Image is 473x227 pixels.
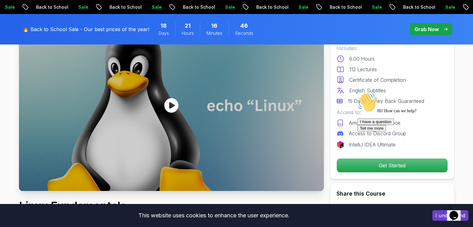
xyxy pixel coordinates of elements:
[159,30,169,36] span: Days
[73,4,93,10] p: Sale
[336,189,448,198] h2: Share this Course
[440,4,460,10] p: Sale
[293,4,313,10] p: Sale
[2,19,62,23] span: Hi! How can we help?
[336,109,448,116] p: Access to:
[31,4,73,10] p: Back to School
[2,35,31,42] button: Tell me more
[23,25,149,33] p: 🔥 Back to School Sale - Our best prices of the year!
[19,200,172,212] h1: Linux Fundamentals
[432,210,468,221] button: Accept cookies
[104,4,146,10] p: Back to School
[2,2,22,22] img: :wave:
[349,119,401,127] p: AmigosCode Textbook
[211,21,217,30] span: 16 Minutes
[415,25,439,33] p: Grab Now
[2,29,39,35] button: I have a question
[349,141,396,148] p: IntelliJ IDEA Ultimate
[206,30,222,36] span: Minutes
[349,76,406,84] p: Certificate of Completion
[336,44,448,52] p: Includes:
[146,4,166,10] p: Sale
[2,2,114,42] div: 👋Hi! How can we help?I have a questionTell me more
[240,21,248,30] span: 46 Seconds
[447,202,467,221] iframe: chat widget
[349,87,386,94] p: English Subtitles
[336,158,448,173] button: Get Started
[235,30,253,36] span: Seconds
[398,4,440,10] p: Back to School
[5,209,423,222] div: This website uses cookies to enhance the user experience.
[349,66,377,73] p: 112 Lectures
[367,4,387,10] p: Sale
[324,4,367,10] p: Back to School
[178,4,220,10] p: Back to School
[355,90,467,199] iframe: chat widget
[336,141,344,148] img: jetbrains logo
[348,97,424,105] p: 15 Days Money Back Guaranteed
[185,21,191,30] span: 21 Hours
[349,55,375,63] p: 6.00 Hours
[349,130,406,137] p: Access to Discord Group
[220,4,240,10] p: Sale
[160,21,167,30] span: 18 Days
[182,30,194,36] span: Hours
[251,4,293,10] p: Back to School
